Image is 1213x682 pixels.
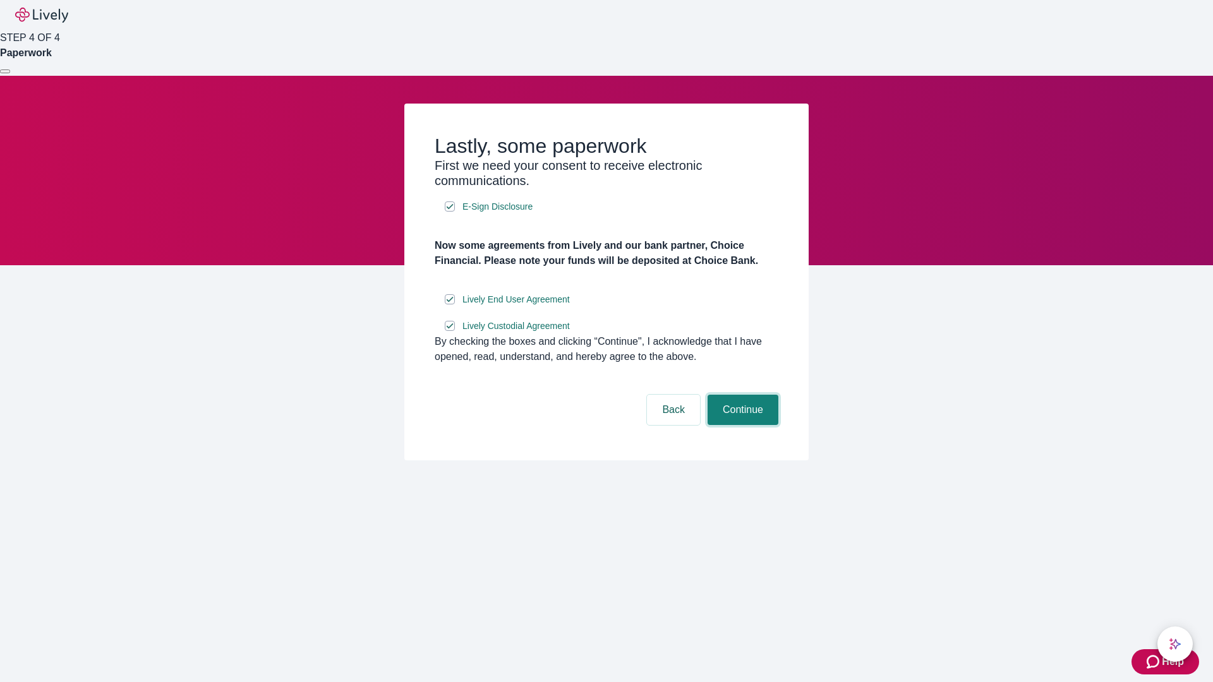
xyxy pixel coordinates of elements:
[462,293,570,306] span: Lively End User Agreement
[1132,649,1199,674] button: Zendesk support iconHelp
[462,200,533,213] span: E-Sign Disclosure
[1162,654,1184,669] span: Help
[647,395,700,425] button: Back
[15,8,68,23] img: Lively
[460,318,572,334] a: e-sign disclosure document
[435,334,778,364] div: By checking the boxes and clicking “Continue", I acknowledge that I have opened, read, understand...
[708,395,778,425] button: Continue
[435,238,778,268] h4: Now some agreements from Lively and our bank partner, Choice Financial. Please note your funds wi...
[462,320,570,333] span: Lively Custodial Agreement
[435,134,778,158] h2: Lastly, some paperwork
[1169,638,1181,650] svg: Lively AI Assistant
[460,292,572,308] a: e-sign disclosure document
[460,199,535,215] a: e-sign disclosure document
[435,158,778,188] h3: First we need your consent to receive electronic communications.
[1157,626,1193,662] button: chat
[1147,654,1162,669] svg: Zendesk support icon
